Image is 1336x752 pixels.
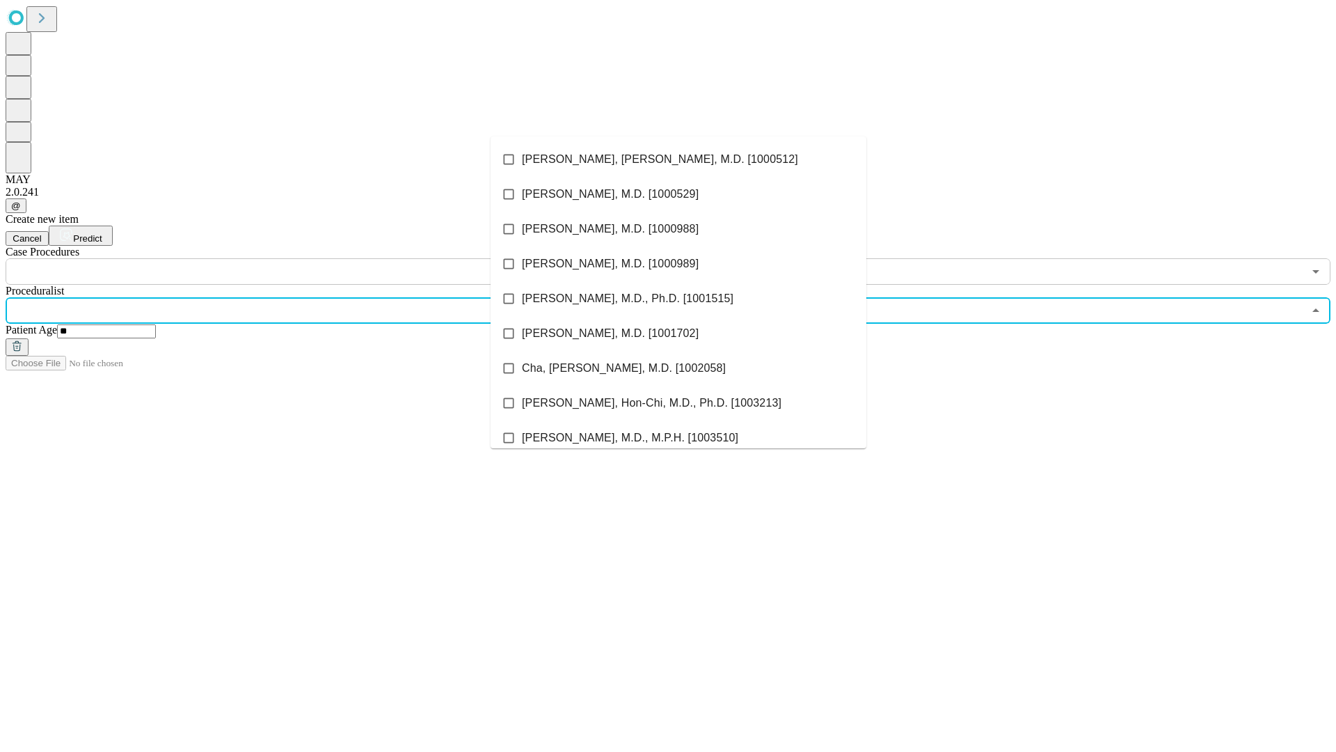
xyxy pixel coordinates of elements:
[13,233,42,244] span: Cancel
[6,285,64,297] span: Proceduralist
[1306,262,1326,281] button: Open
[6,324,57,336] span: Patient Age
[1306,301,1326,320] button: Close
[6,246,79,258] span: Scheduled Procedure
[522,395,781,412] span: [PERSON_NAME], Hon-Chi, M.D., Ph.D. [1003213]
[522,186,699,203] span: [PERSON_NAME], M.D. [1000529]
[6,173,1330,186] div: MAY
[6,186,1330,198] div: 2.0.241
[522,325,699,342] span: [PERSON_NAME], M.D. [1001702]
[522,430,738,446] span: [PERSON_NAME], M.D., M.P.H. [1003510]
[73,233,102,244] span: Predict
[522,290,733,307] span: [PERSON_NAME], M.D., Ph.D. [1001515]
[522,151,798,168] span: [PERSON_NAME], [PERSON_NAME], M.D. [1000512]
[522,360,726,377] span: Cha, [PERSON_NAME], M.D. [1002058]
[522,221,699,237] span: [PERSON_NAME], M.D. [1000988]
[49,226,113,246] button: Predict
[11,201,21,211] span: @
[522,256,699,272] span: [PERSON_NAME], M.D. [1000989]
[6,213,79,225] span: Create new item
[6,198,26,213] button: @
[6,231,49,246] button: Cancel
